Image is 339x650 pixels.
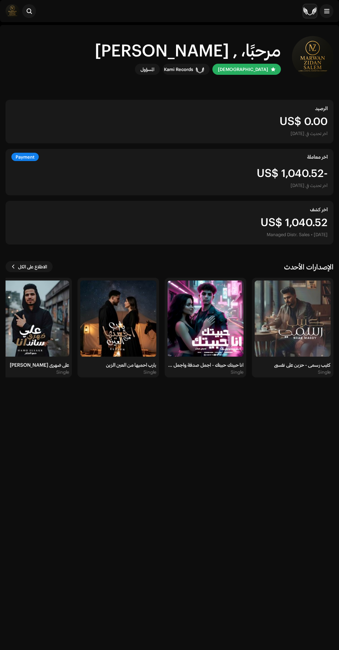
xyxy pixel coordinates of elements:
[167,362,244,368] div: انا حبيتك حبيتك - اجمل صدفة واجمل يوم
[11,129,328,137] div: آخر تحديث في [DATE]
[218,65,268,73] div: [DEMOGRAPHIC_DATA]
[56,369,69,375] div: Single
[80,281,156,357] img: 3d595801-e264-493d-aa87-942b740bc20a
[314,230,328,239] div: [DATE]
[164,65,193,73] div: Kami Records
[257,181,328,189] div: آخر تحديث في [DATE]
[18,260,47,274] span: الاطلاع على الكل
[292,36,333,78] img: 5a5c9c4e-0e72-485f-90d9-ad2ba7cf5705
[6,100,333,143] re-o-card-value: الرصيد
[255,281,331,357] img: b11ded53-b7cb-4a4c-b540-760aee299885
[11,207,328,212] div: آخر كشف
[231,369,244,375] div: Single
[167,281,244,357] img: 3f7ce8f0-d51c-425e-8dd8-489d4e085cfa
[11,106,328,111] div: الرصيد
[303,4,317,18] img: 33004b37-325d-4a8b-b51f-c12e9b964943
[140,65,154,73] div: المسؤول
[6,4,19,18] img: 5a5c9c4e-0e72-485f-90d9-ad2ba7cf5705
[144,369,156,375] div: Single
[307,154,328,160] div: آخر معاملة
[6,201,333,244] re-o-card-value: آخر كشف
[6,261,53,272] button: الاطلاع على الكل
[267,230,310,239] div: Managed Distr. Sales
[95,39,281,61] div: مرحبًا، , [PERSON_NAME]
[11,153,39,161] div: Payment
[80,362,156,368] div: يارب احميها من العين الزين
[284,261,333,272] h3: الإصدارات الأحدث
[196,65,204,73] img: 33004b37-325d-4a8b-b51f-c12e9b964943
[311,230,312,239] div: •
[255,362,331,368] div: كئيب رسمي - حزين علي نفسي
[318,369,331,375] div: Single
